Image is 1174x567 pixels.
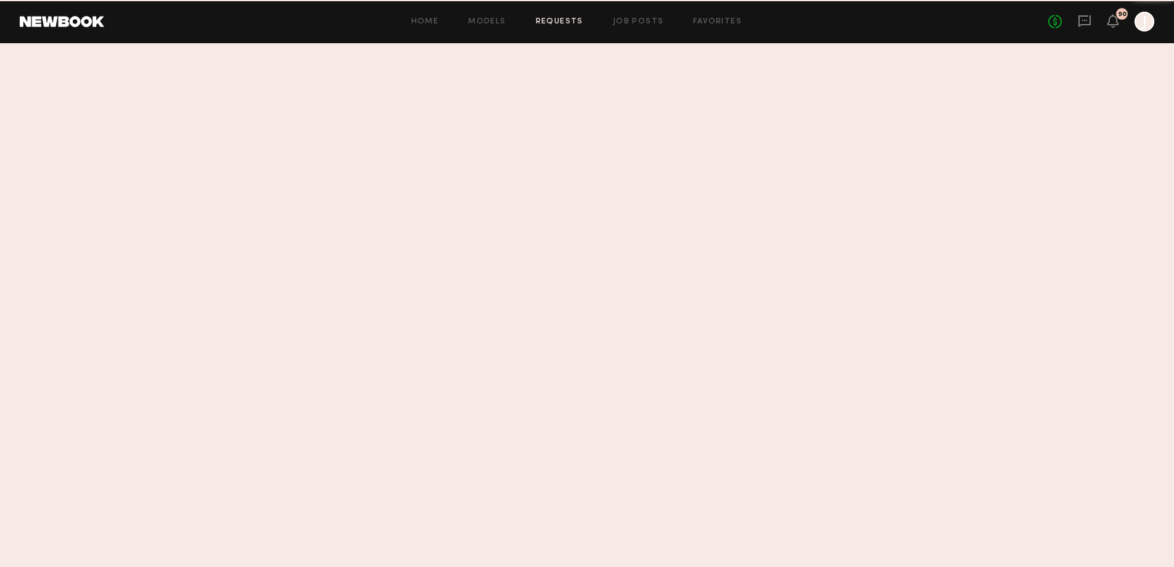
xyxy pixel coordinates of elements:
[693,18,742,26] a: Favorites
[1135,12,1154,31] a: J
[411,18,439,26] a: Home
[536,18,583,26] a: Requests
[468,18,506,26] a: Models
[1118,11,1127,18] div: 90
[613,18,664,26] a: Job Posts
